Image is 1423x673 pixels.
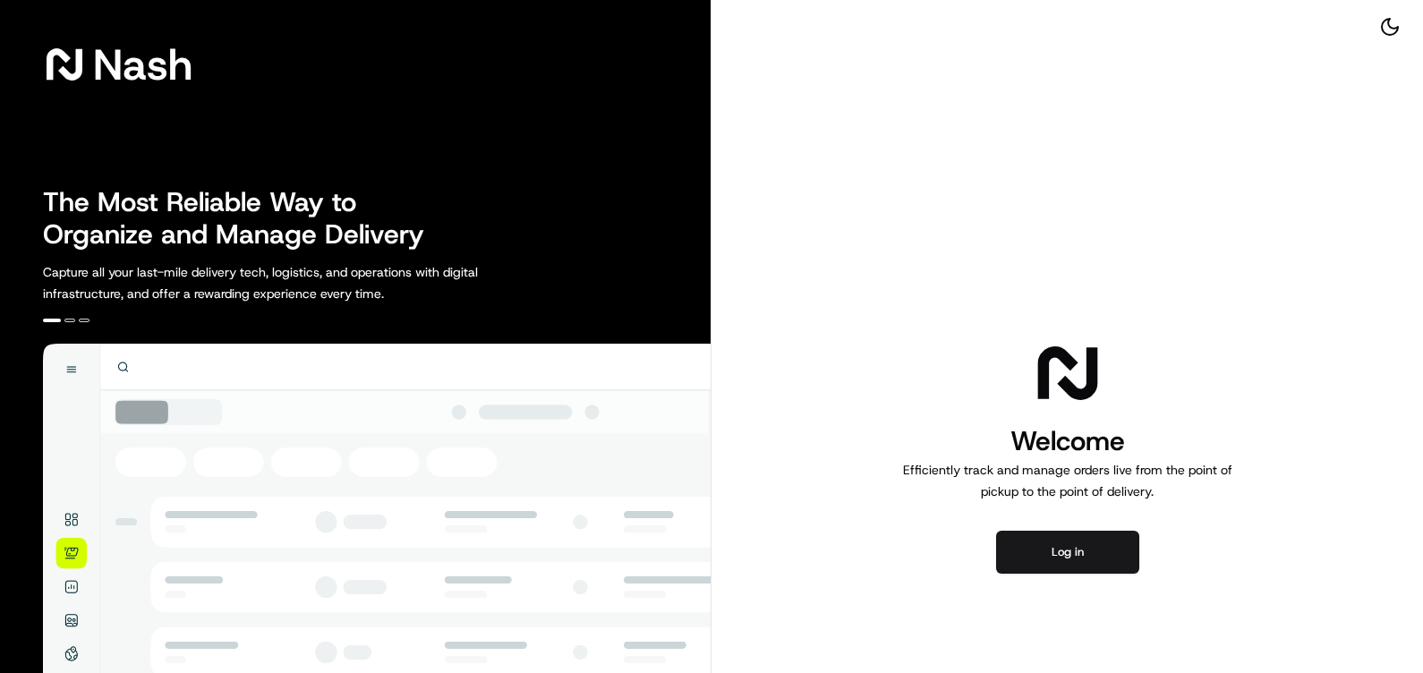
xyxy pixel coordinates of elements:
[43,186,444,251] h2: The Most Reliable Way to Organize and Manage Delivery
[43,261,558,304] p: Capture all your last-mile delivery tech, logistics, and operations with digital infrastructure, ...
[93,47,192,82] span: Nash
[896,459,1240,502] p: Efficiently track and manage orders live from the point of pickup to the point of delivery.
[996,531,1139,574] button: Log in
[896,423,1240,459] h1: Welcome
